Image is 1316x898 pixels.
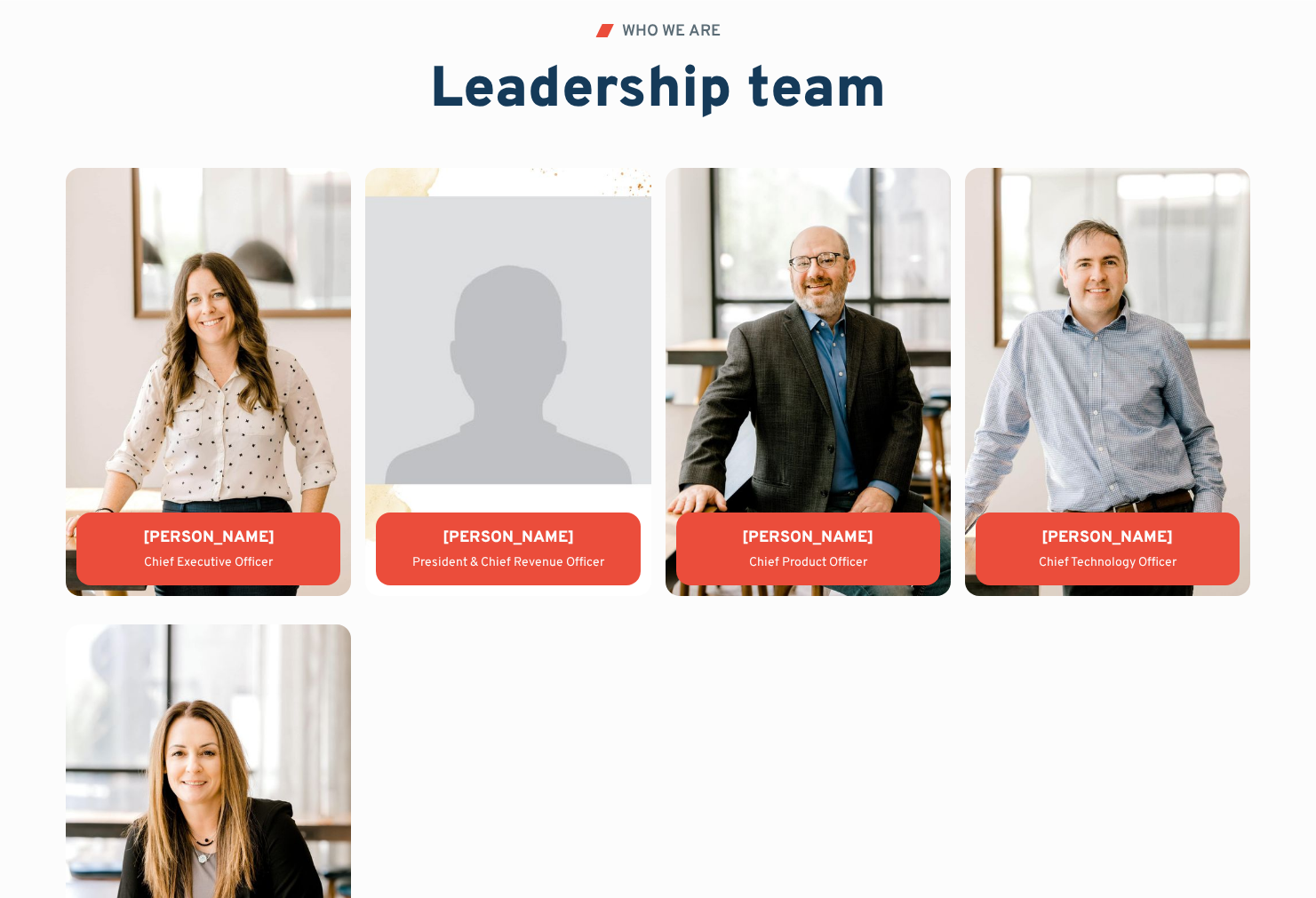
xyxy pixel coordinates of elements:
[430,58,886,126] h2: Leadership team
[666,168,951,596] img: Matthew Groner
[690,527,926,549] div: [PERSON_NAME]
[91,554,326,572] div: Chief Executive Officer
[990,527,1225,549] div: [PERSON_NAME]
[66,168,351,596] img: Lauren Donalson
[622,24,721,40] div: WHO WE ARE
[91,527,326,549] div: [PERSON_NAME]
[965,168,1250,596] img: Tony Compton
[390,527,626,549] div: [PERSON_NAME]
[990,554,1225,572] div: Chief Technology Officer
[390,554,626,572] div: President & Chief Revenue Officer
[365,168,650,596] img: Jason Wiley
[690,554,926,572] div: Chief Product Officer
